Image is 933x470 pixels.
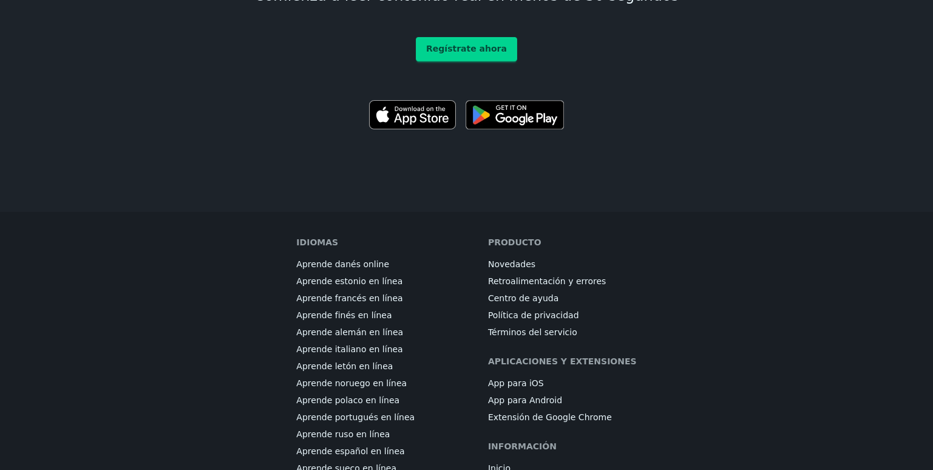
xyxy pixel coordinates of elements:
h6: Producto [488,236,541,248]
a: Aprende letón en línea [296,360,393,372]
a: Aprende ruso en línea [296,428,390,440]
a: Aprende portugués en línea [296,411,415,423]
a: App para iOS [488,377,544,389]
img: Download on the App Store [369,100,456,129]
a: App para Android [488,394,562,406]
a: Centro de ayuda [488,292,558,304]
a: Política de privacidad [488,309,579,321]
a: Retroalimentación y errores [488,275,606,287]
a: Aprende danés online [296,258,389,270]
a: Términos del servicio [488,326,577,338]
a: Aprende noruego en línea [296,377,407,389]
a: Aprende polaco en línea [296,394,399,406]
a: Regístrate ahora [416,37,517,61]
a: Extensión de Google Chrome [488,411,612,423]
h6: Idiomas [296,236,338,248]
a: Novedades [488,258,535,270]
a: Aprende italiano en línea [296,343,402,355]
a: Aprende estonio en línea [296,275,402,287]
h6: Aplicaciones y extensiones [488,355,637,367]
img: Get it on Google Play [466,100,564,129]
a: Aprende alemán en línea [296,326,403,338]
a: Aprende francés en línea [296,292,402,304]
h6: Información [488,440,557,452]
a: Aprende finés en línea [296,309,392,321]
a: Aprende español en línea [296,445,404,457]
